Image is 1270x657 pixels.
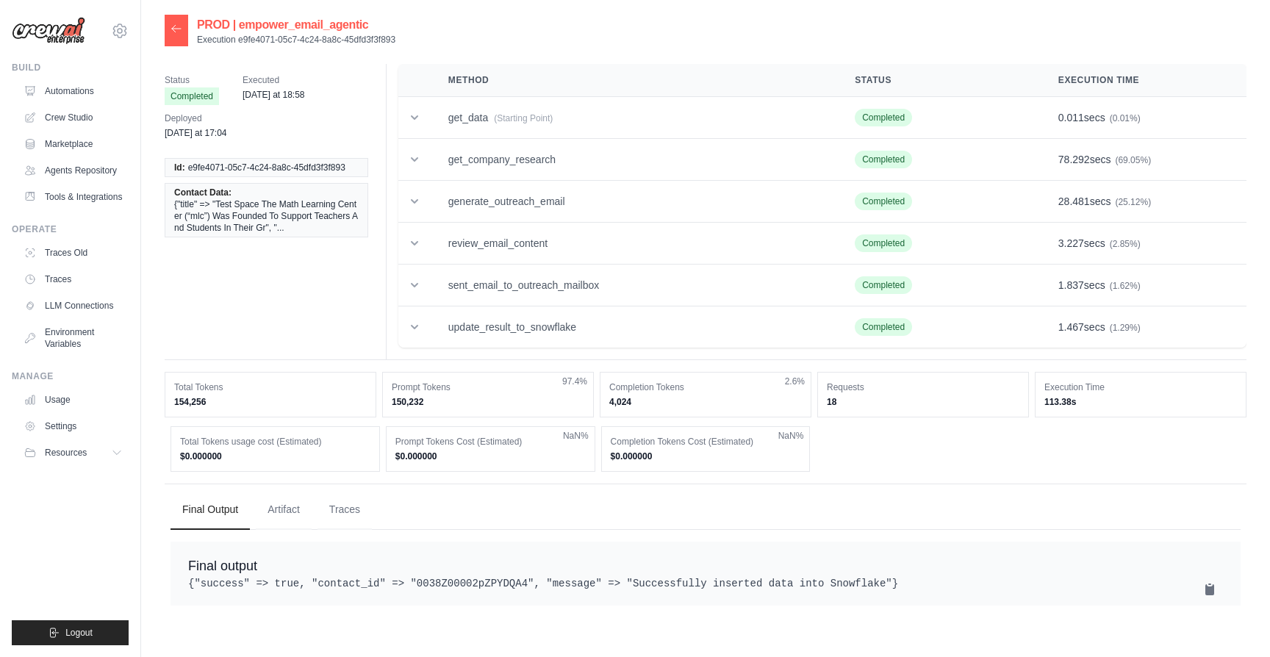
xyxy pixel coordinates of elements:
dt: Total Tokens usage cost (Estimated) [180,436,370,448]
dd: $0.000000 [611,450,801,462]
a: Usage [18,388,129,412]
span: e9fe4071-05c7-4c24-8a8c-45dfd3f3f893 [188,162,345,173]
span: 78.292 [1058,154,1090,165]
img: Logo [12,17,85,45]
pre: {"success" => true, "contact_id" => "0038Z00002pZPYDQA4", "message" => "Successfully inserted dat... [188,576,1223,591]
dd: 150,232 [392,396,584,408]
span: Completed [855,234,912,252]
h2: PROD | empower_email_agentic [197,16,395,34]
th: Status [837,64,1041,97]
dt: Completion Tokens Cost (Estimated) [611,436,801,448]
span: NaN% [563,430,589,442]
span: 1.467 [1058,321,1084,333]
span: 1.837 [1058,279,1084,291]
a: Marketplace [18,132,129,156]
span: (2.85%) [1110,239,1141,249]
span: Id: [174,162,185,173]
span: Completed [855,276,912,294]
a: Traces [18,268,129,291]
time: September 23, 2025 at 17:04 CDT [165,128,227,138]
span: Completed [165,87,219,105]
span: Completed [855,193,912,210]
dd: 113.38s [1044,396,1237,408]
td: review_email_content [431,223,837,265]
span: 2.6% [785,376,805,387]
td: secs [1041,97,1246,139]
dt: Completion Tokens [609,381,802,393]
dd: $0.000000 [395,450,586,462]
span: Resources [45,447,87,459]
span: (Starting Point) [494,113,553,123]
span: (25.12%) [1115,197,1151,207]
span: (69.05%) [1115,155,1151,165]
button: Resources [18,441,129,464]
td: secs [1041,265,1246,306]
th: Method [431,64,837,97]
span: Status [165,73,219,87]
span: (1.62%) [1110,281,1141,291]
a: Agents Repository [18,159,129,182]
a: Environment Variables [18,320,129,356]
div: Build [12,62,129,73]
iframe: Chat Widget [1197,586,1270,657]
span: {"title" => "Test Space The Math Learning Center (“mlc”) Was Founded To Support Teachers And Stud... [174,198,359,234]
span: Contact Data: [174,187,232,198]
span: Completed [855,318,912,336]
td: secs [1041,306,1246,348]
span: Logout [65,627,93,639]
td: generate_outreach_email [431,181,837,223]
p: Execution e9fe4071-05c7-4c24-8a8c-45dfd3f3f893 [197,34,395,46]
dd: 18 [827,396,1019,408]
td: secs [1041,223,1246,265]
a: Traces Old [18,241,129,265]
th: Execution Time [1041,64,1246,97]
td: get_company_research [431,139,837,181]
td: secs [1041,181,1246,223]
span: 3.227 [1058,237,1084,249]
span: Final output [188,559,257,573]
span: (1.29%) [1110,323,1141,333]
div: Manage [12,370,129,382]
dt: Prompt Tokens [392,381,584,393]
dd: 4,024 [609,396,802,408]
time: September 23, 2025 at 18:58 CDT [243,90,305,100]
td: sent_email_to_outreach_mailbox [431,265,837,306]
dt: Execution Time [1044,381,1237,393]
button: Traces [317,490,372,530]
a: Tools & Integrations [18,185,129,209]
span: 97.4% [562,376,587,387]
a: Settings [18,414,129,438]
span: Executed [243,73,305,87]
span: 28.481 [1058,195,1090,207]
dd: 154,256 [174,396,367,408]
dt: Total Tokens [174,381,367,393]
span: Completed [855,109,912,126]
a: Crew Studio [18,106,129,129]
button: Final Output [171,490,250,530]
span: Completed [855,151,912,168]
td: get_data [431,97,837,139]
dt: Prompt Tokens Cost (Estimated) [395,436,586,448]
button: Logout [12,620,129,645]
a: LLM Connections [18,294,129,317]
a: Automations [18,79,129,103]
button: Artifact [256,490,312,530]
dt: Requests [827,381,1019,393]
td: update_result_to_snowflake [431,306,837,348]
span: NaN% [778,430,804,442]
td: secs [1041,139,1246,181]
span: 0.011 [1058,112,1084,123]
span: (0.01%) [1110,113,1141,123]
div: Operate [12,223,129,235]
span: Deployed [165,111,227,126]
dd: $0.000000 [180,450,370,462]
